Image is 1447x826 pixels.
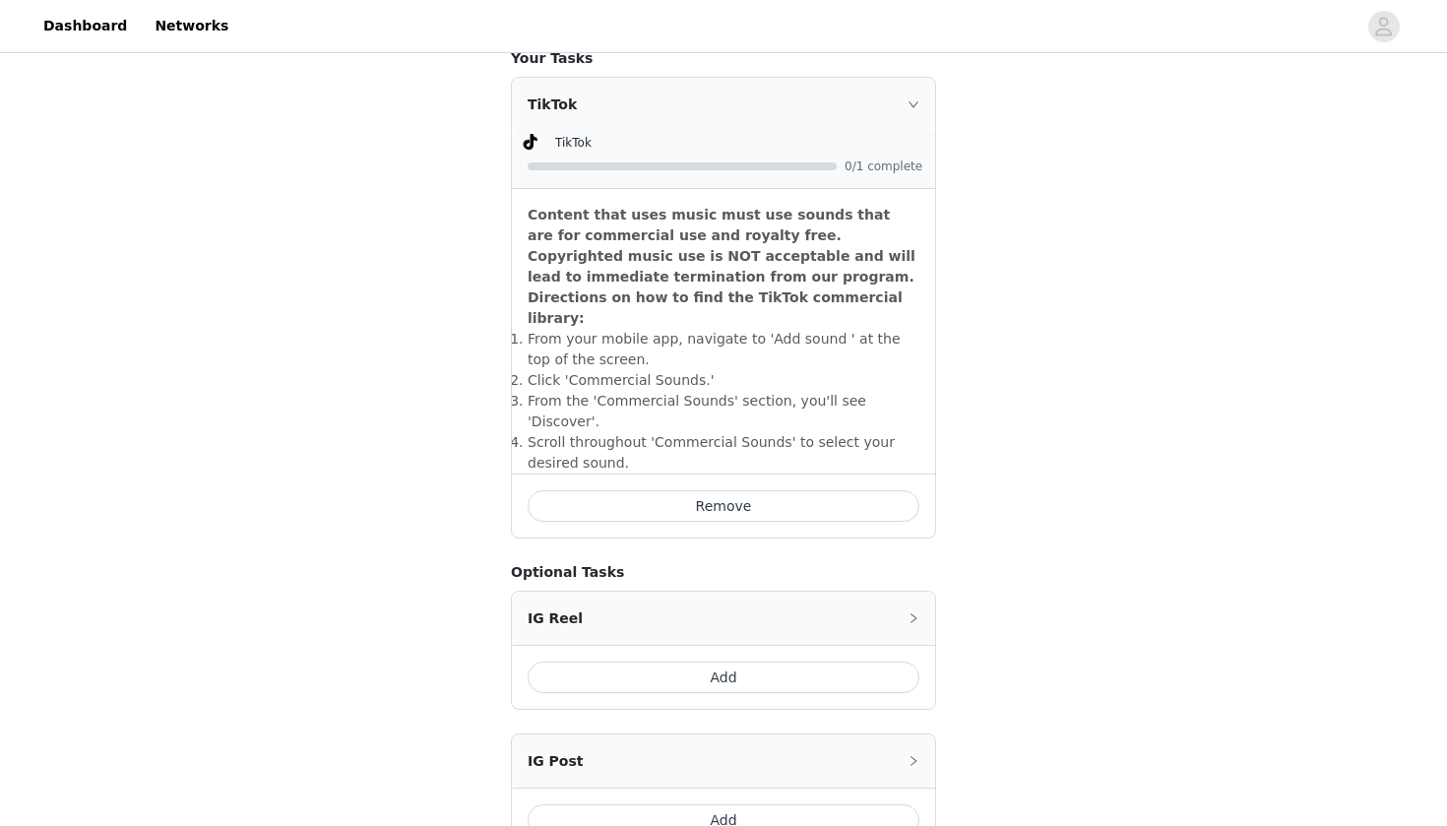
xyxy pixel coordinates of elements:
span: TikTok [555,136,592,150]
strong: Content that uses music must use sounds that are for commercial use and royalty free. Copyrighted... [528,207,915,326]
li: ​Scroll throughout 'Commercial Sounds' to select your desired sound. [528,432,919,474]
h4: Your Tasks [511,48,936,69]
span: 0/1 complete [845,160,923,172]
a: Dashboard [31,4,139,48]
li: ​From your mobile app, navigate to 'Add sound ' at the top of the screen. [528,329,919,370]
div: icon: rightTikTok [512,78,935,131]
i: icon: right [908,98,919,110]
a: Networks [143,4,240,48]
div: avatar [1374,11,1393,42]
div: icon: rightIG Post [512,734,935,788]
i: icon: right [908,755,919,767]
li: ​Click 'Commercial Sounds.' [528,370,919,391]
i: icon: right [908,612,919,624]
button: Remove [528,490,919,522]
div: icon: rightIG Reel [512,592,935,645]
h4: Optional Tasks [511,562,936,583]
li: ​From the 'Commercial Sounds' section, you'll see 'Discover'. [528,391,919,432]
button: Add [528,662,919,693]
